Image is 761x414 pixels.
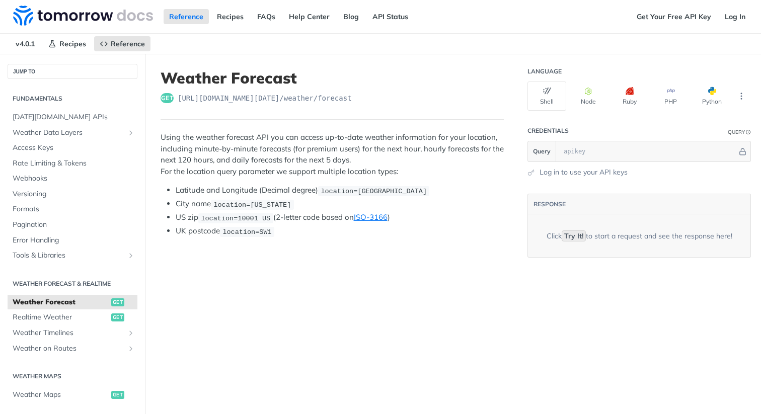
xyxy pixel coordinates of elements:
a: [DATE][DOMAIN_NAME] APIs [8,110,137,125]
span: Error Handling [13,235,135,245]
code: Try It! [562,230,586,241]
a: Log in to use your API keys [540,167,628,178]
span: Versioning [13,189,135,199]
button: Shell [527,81,566,111]
span: Formats [13,204,135,214]
button: PHP [651,81,690,111]
a: Weather Forecastget [8,295,137,310]
span: Webhooks [13,174,135,184]
button: Hide [737,146,748,156]
span: Rate Limiting & Tokens [13,158,135,169]
span: Recipes [59,39,86,48]
span: Access Keys [13,143,135,153]
button: Show subpages for Tools & Libraries [127,252,135,260]
button: JUMP TO [8,64,137,79]
a: Realtime Weatherget [8,310,137,325]
li: UK postcode [176,225,504,237]
a: Formats [8,202,137,217]
a: Reference [94,36,150,51]
span: get [111,313,124,321]
a: Help Center [283,9,335,24]
a: Blog [338,9,364,24]
button: Query [528,141,556,161]
span: Pagination [13,220,135,230]
a: Weather TimelinesShow subpages for Weather Timelines [8,325,137,341]
div: Credentials [527,127,569,135]
i: Information [746,130,751,135]
a: Weather Mapsget [8,387,137,402]
a: Recipes [43,36,92,51]
input: apikey [559,141,737,161]
button: Node [569,81,607,111]
a: Log In [719,9,751,24]
li: City name [176,198,504,210]
code: location=10001 US [198,213,273,223]
img: Tomorrow.io Weather API Docs [13,6,153,26]
h1: Weather Forecast [161,69,504,87]
span: Reference [111,39,145,48]
a: Get Your Free API Key [631,9,717,24]
button: Show subpages for Weather Timelines [127,329,135,337]
button: Python [693,81,731,111]
a: FAQs [252,9,281,24]
a: Access Keys [8,140,137,155]
span: Query [533,147,551,156]
a: Weather Data LayersShow subpages for Weather Data Layers [8,125,137,140]
div: QueryInformation [728,128,751,136]
code: location=SW1 [220,227,274,237]
span: v4.0.1 [10,36,40,51]
a: Recipes [211,9,249,24]
a: Rate Limiting & Tokens [8,156,137,171]
button: Ruby [610,81,649,111]
span: get [111,298,124,306]
li: Latitude and Longitude (Decimal degree) [176,185,504,196]
span: get [111,391,124,399]
code: location=[GEOGRAPHIC_DATA] [318,186,429,196]
button: More Languages [734,89,749,104]
h2: Fundamentals [8,94,137,103]
a: Error Handling [8,233,137,248]
span: Weather Maps [13,390,109,400]
button: Show subpages for Weather on Routes [127,345,135,353]
span: Weather Timelines [13,328,124,338]
span: Weather Forecast [13,297,109,307]
span: Weather Data Layers [13,128,124,138]
code: location=[US_STATE] [211,200,294,210]
li: US zip (2-letter code based on ) [176,212,504,223]
p: Using the weather forecast API you can access up-to-date weather information for your location, i... [161,132,504,177]
a: Reference [164,9,209,24]
a: Versioning [8,187,137,202]
a: API Status [367,9,414,24]
button: RESPONSE [533,199,566,209]
a: Webhooks [8,171,137,186]
button: Show subpages for Weather Data Layers [127,129,135,137]
span: Weather on Routes [13,344,124,354]
div: Language [527,67,562,75]
a: Tools & LibrariesShow subpages for Tools & Libraries [8,248,137,263]
h2: Weather Maps [8,372,137,381]
svg: More ellipsis [737,92,746,101]
div: Query [728,128,745,136]
div: Click to start a request and see the response here! [547,231,732,241]
a: Pagination [8,217,137,232]
span: https://api.tomorrow.io/v4/weather/forecast [178,93,352,103]
a: ISO-3166 [354,212,388,222]
span: Tools & Libraries [13,251,124,261]
a: Weather on RoutesShow subpages for Weather on Routes [8,341,137,356]
h2: Weather Forecast & realtime [8,279,137,288]
span: [DATE][DOMAIN_NAME] APIs [13,112,135,122]
span: get [161,93,174,103]
span: Realtime Weather [13,312,109,322]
